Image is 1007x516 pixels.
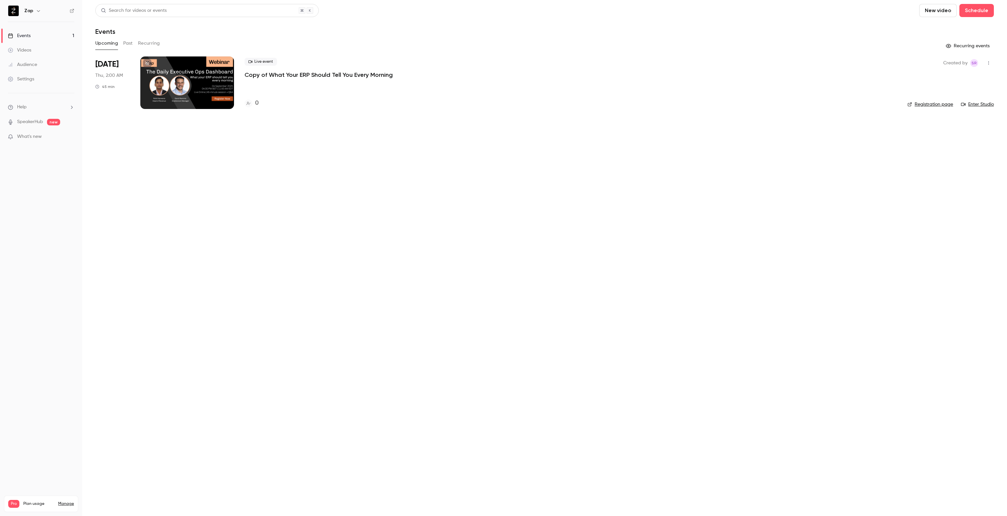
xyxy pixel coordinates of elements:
[970,59,978,67] span: Simon Ryan
[8,6,19,16] img: Zap
[95,38,118,49] button: Upcoming
[17,118,43,125] a: SpeakerHub
[95,72,123,79] span: Thu, 2:00 AM
[17,133,42,140] span: What's new
[95,59,119,70] span: [DATE]
[95,28,115,35] h1: Events
[959,4,994,17] button: Schedule
[8,47,31,54] div: Videos
[255,99,259,108] h4: 0
[961,101,994,108] a: Enter Studio
[8,104,74,111] li: help-dropdown-opener
[138,38,160,49] button: Recurring
[245,71,393,79] a: Copy of What Your ERP Should Tell You Every Morning
[8,32,31,39] div: Events
[907,101,953,108] a: Registration page
[47,119,60,125] span: new
[919,4,957,17] button: New video
[245,58,277,66] span: Live event
[23,501,54,506] span: Plan usage
[58,501,74,506] a: Manage
[123,38,133,49] button: Past
[943,59,968,67] span: Created by
[8,500,19,508] span: Pro
[943,41,994,51] button: Recurring events
[8,76,34,82] div: Settings
[95,84,115,89] div: 45 min
[972,59,977,67] span: SR
[95,56,130,109] div: Sep 3 Wed, 4:00 PM (Europe/London)
[17,104,27,111] span: Help
[8,61,37,68] div: Audience
[24,8,33,14] h6: Zap
[245,99,259,108] a: 0
[101,7,167,14] div: Search for videos or events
